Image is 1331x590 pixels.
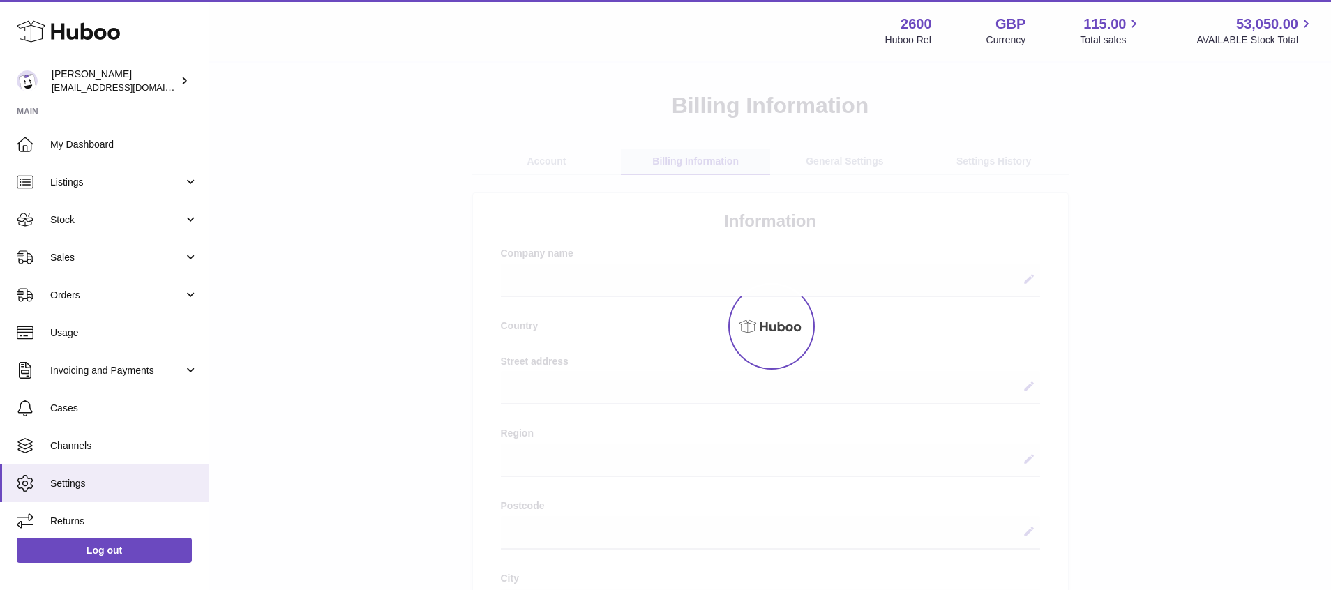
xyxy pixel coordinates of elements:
span: My Dashboard [50,138,198,151]
span: [EMAIL_ADDRESS][DOMAIN_NAME] [52,82,205,93]
span: Cases [50,402,198,415]
span: Returns [50,515,198,528]
strong: 2600 [901,15,932,33]
span: Listings [50,176,183,189]
span: Sales [50,251,183,264]
span: Settings [50,477,198,490]
img: internalAdmin-2600@internal.huboo.com [17,70,38,91]
span: Orders [50,289,183,302]
span: AVAILABLE Stock Total [1196,33,1314,47]
a: 115.00 Total sales [1080,15,1142,47]
span: Total sales [1080,33,1142,47]
span: 53,050.00 [1236,15,1298,33]
span: Usage [50,326,198,340]
a: Log out [17,538,192,563]
span: 115.00 [1083,15,1126,33]
a: 53,050.00 AVAILABLE Stock Total [1196,15,1314,47]
strong: GBP [995,15,1025,33]
span: Stock [50,213,183,227]
span: Invoicing and Payments [50,364,183,377]
div: Currency [986,33,1026,47]
div: [PERSON_NAME] [52,68,177,94]
span: Channels [50,439,198,453]
div: Huboo Ref [885,33,932,47]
